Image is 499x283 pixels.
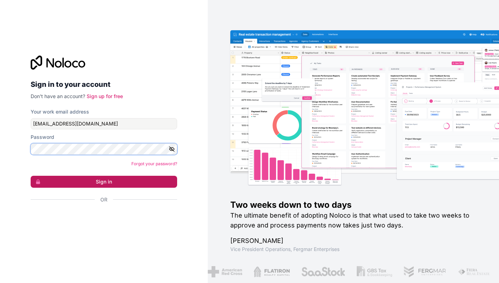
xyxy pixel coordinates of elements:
[230,211,476,230] h2: The ultimate benefit of adopting Noloco is that what used to take two weeks to approve and proces...
[448,266,481,277] img: /assets/fiera-fwj2N5v4.png
[198,266,232,277] img: /assets/american-red-cross-BAupjrZR.png
[31,108,89,115] label: Your work email address
[131,161,177,166] a: Forgot your password?
[87,93,123,99] a: Sign up for free
[31,118,177,129] input: Email address
[230,246,476,253] h1: Vice President Operations , Fergmar Enterprises
[31,78,177,91] h2: Sign in to your account
[347,266,383,277] img: /assets/gbstax-C-GtDUiK.png
[27,211,175,226] iframe: Sign in with Google Button
[31,93,85,99] span: Don't have an account?
[230,236,476,246] h1: [PERSON_NAME]
[230,199,476,211] h1: Two weeks down to two days
[100,196,107,203] span: Or
[31,143,177,155] input: Password
[291,266,336,277] img: /assets/saastock-C6Zbiodz.png
[31,134,54,141] label: Password
[244,266,280,277] img: /assets/flatiron-C8eUkumj.png
[394,266,437,277] img: /assets/fergmar-CudnrXN5.png
[31,176,177,188] button: Sign in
